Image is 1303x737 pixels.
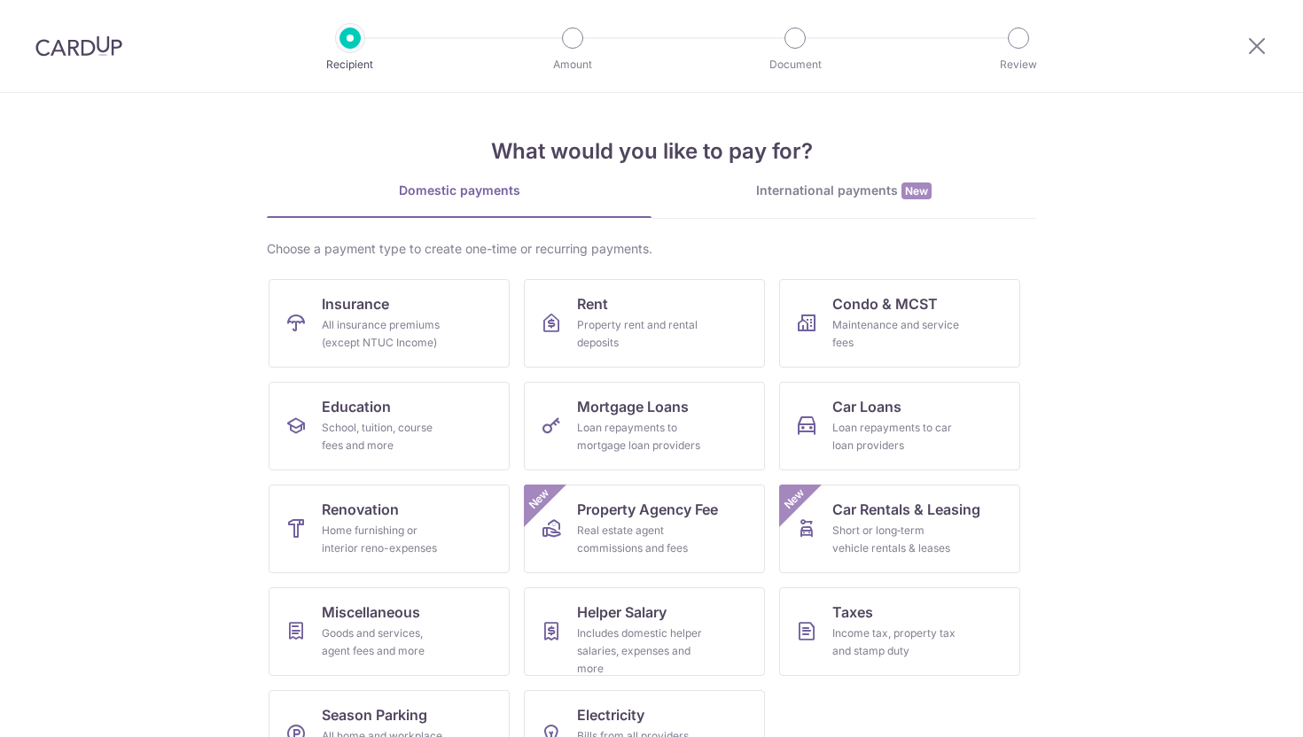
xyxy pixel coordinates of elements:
span: New [901,182,932,199]
span: Taxes [832,601,873,623]
div: Short or long‑term vehicle rentals & leases [832,522,960,557]
p: Amount [507,56,638,74]
a: Mortgage LoansLoan repayments to mortgage loan providers [524,382,765,470]
div: Loan repayments to mortgage loan providers [577,419,705,454]
p: Recipient [285,56,416,74]
div: Includes domestic helper salaries, expenses and more [577,625,705,678]
div: All insurance premiums (except NTUC Income) [322,316,449,352]
div: Maintenance and service fees [832,316,960,352]
a: TaxesIncome tax, property tax and stamp duty [779,587,1020,676]
span: Property Agency Fee [577,499,718,520]
div: Loan repayments to car loan providers [832,419,960,454]
div: Property rent and rental deposits [577,316,705,352]
div: International payments [651,182,1036,200]
p: Document [730,56,861,74]
span: Rent [577,293,608,314]
span: Insurance [322,293,389,314]
div: School, tuition, course fees and more [322,419,449,454]
span: Education [322,396,391,417]
div: Real estate agent commissions and fees [577,522,705,557]
div: Domestic payments [267,182,651,199]
span: Car Loans [832,396,901,417]
a: MiscellaneousGoods and services, agent fees and more [269,587,510,676]
span: Miscellaneous [322,601,420,623]
div: Home furnishing or interior reno-expenses [322,522,449,557]
a: InsuranceAll insurance premiums (except NTUC Income) [269,279,510,368]
span: Mortgage Loans [577,396,689,417]
span: Renovation [322,499,399,520]
a: Car Rentals & LeasingShort or long‑term vehicle rentals & leasesNew [779,485,1020,573]
span: Electricity [577,704,644,725]
a: Car LoansLoan repayments to car loan providers [779,382,1020,470]
span: Season Parking [322,704,427,725]
a: EducationSchool, tuition, course fees and more [269,382,510,470]
a: Property Agency FeeReal estate agent commissions and feesNew [524,485,765,573]
span: Helper Salary [577,601,667,623]
div: Income tax, property tax and stamp duty [832,625,960,660]
span: New [525,485,554,514]
a: Condo & MCSTMaintenance and service fees [779,279,1020,368]
span: Condo & MCST [832,293,938,314]
iframe: Opens a widget where you can find more information [1189,684,1285,728]
a: RenovationHome furnishing or interior reno-expenses [269,485,510,573]
a: Helper SalaryIncludes domestic helper salaries, expenses and more [524,587,765,676]
span: New [780,485,809,514]
img: CardUp [35,35,122,57]
span: Car Rentals & Leasing [832,499,980,520]
h4: What would you like to pay for? [267,136,1036,167]
p: Review [953,56,1084,74]
a: RentProperty rent and rental deposits [524,279,765,368]
div: Choose a payment type to create one-time or recurring payments. [267,240,1036,258]
div: Goods and services, agent fees and more [322,625,449,660]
